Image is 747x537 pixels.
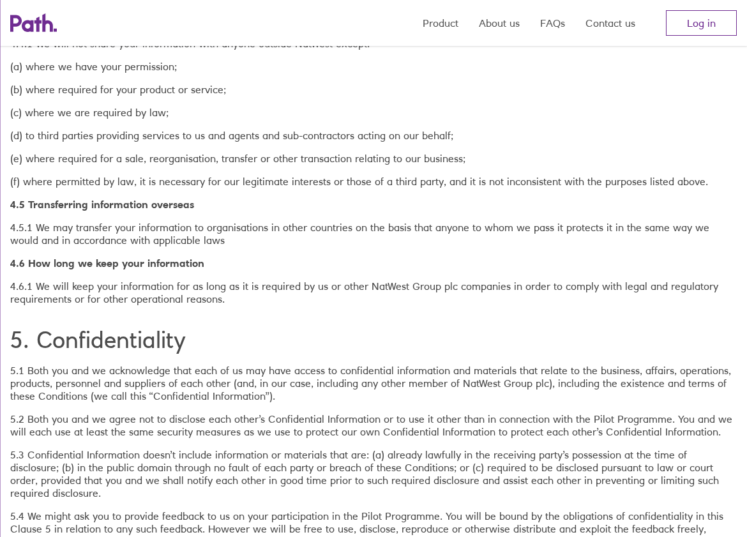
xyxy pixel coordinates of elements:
h2: 5. Confidentiality [10,326,737,354]
p: (d) to third parties providing services to us and agents and sub-contractors acting on our behalf; [10,129,737,142]
strong: 4.6 How long we keep your information [10,257,204,269]
p: (e) where required for a sale, reorganisation, transfer or other transaction relating to our busi... [10,152,737,165]
strong: 4.5 Transferring information overseas [10,198,194,211]
p: 5.2 Both you and we agree not to disclose each other’s Confidential Information or to use it othe... [10,412,737,438]
p: (f) where permitted by law, it is necessary for our legitimate interests or those of a third part... [10,175,737,188]
p: (c) where we are required by law; [10,106,737,119]
p: (a) where we have your permission; [10,60,737,73]
p: 5.1 Both you and we acknowledge that each of us may have access to confidential information and m... [10,364,737,402]
p: 4.5.1 We may transfer your information to organisations in other countries on the basis that anyo... [10,221,737,246]
p: (b) where required for your product or service; [10,83,737,96]
p: 4.6.1 We will keep your information for as long as it is required by us or other NatWest Group pl... [10,280,737,305]
p: 5.3 Confidential Information doesn’t include information or materials that are: (a) already lawfu... [10,448,737,499]
a: Log in [666,10,737,36]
